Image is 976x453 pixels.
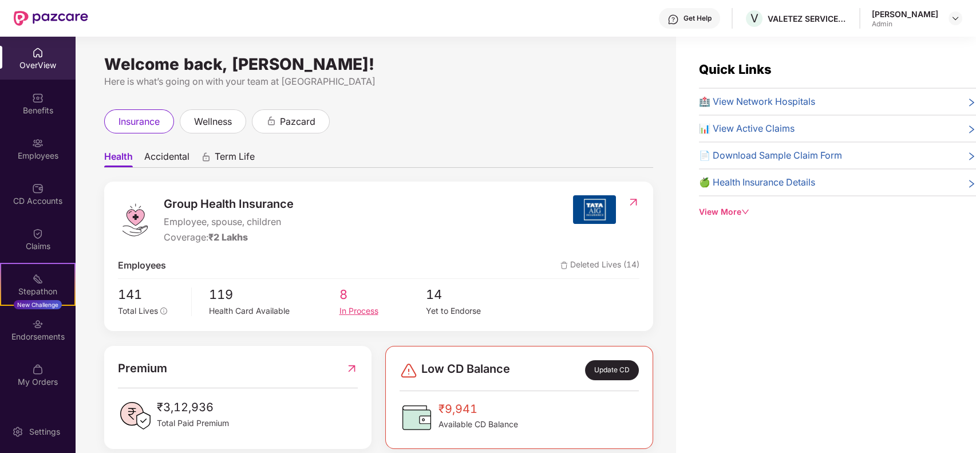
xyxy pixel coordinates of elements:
img: svg+xml;base64,PHN2ZyBpZD0iRW5kb3JzZW1lbnRzIiB4bWxucz0iaHR0cDovL3d3dy53My5vcmcvMjAwMC9zdmciIHdpZH... [32,318,44,330]
div: [PERSON_NAME] [872,9,938,19]
span: 🍏 Health Insurance Details [699,175,815,190]
span: Group Health Insurance [164,195,294,213]
span: Deleted Lives (14) [560,258,639,273]
span: down [741,208,749,216]
img: RedirectIcon [346,360,358,377]
div: View More [699,206,976,218]
div: Settings [26,426,64,438]
span: ₹2 Lakhs [208,231,248,243]
div: Coverage: [164,230,294,245]
span: Total Paid Premium [157,417,229,430]
img: insurerIcon [573,195,616,224]
div: VALETEZ SERVICES PRIVATE LIMITED [768,13,848,24]
span: ₹9,941 [438,400,518,418]
div: New Challenge [14,300,62,309]
div: Health Card Available [209,305,339,317]
div: Stepathon [1,286,74,297]
span: Available CD Balance [438,418,518,431]
img: svg+xml;base64,PHN2ZyBpZD0iQ0RfQWNjb3VudHMiIGRhdGEtbmFtZT0iQ0QgQWNjb3VudHMiIHhtbG5zPSJodHRwOi8vd3... [32,183,44,194]
img: svg+xml;base64,PHN2ZyB4bWxucz0iaHR0cDovL3d3dy53My5vcmcvMjAwMC9zdmciIHdpZHRoPSIyMSIgaGVpZ2h0PSIyMC... [32,273,44,285]
span: 141 [118,285,183,305]
span: 📄 Download Sample Claim Form [699,148,842,163]
span: 119 [209,285,339,305]
img: svg+xml;base64,PHN2ZyBpZD0iTXlfT3JkZXJzIiBkYXRhLW5hbWU9Ik15IE9yZGVycyIgeG1sbnM9Imh0dHA6Ly93d3cudz... [32,364,44,375]
span: right [967,97,976,109]
img: svg+xml;base64,PHN2ZyBpZD0iSGVscC0zMngzMiIgeG1sbnM9Imh0dHA6Ly93d3cudzMub3JnLzIwMDAvc3ZnIiB3aWR0aD... [667,14,679,25]
img: svg+xml;base64,PHN2ZyBpZD0iQmVuZWZpdHMiIHhtbG5zPSJodHRwOi8vd3d3LnczLm9yZy8yMDAwL3N2ZyIgd2lkdGg9Ij... [32,92,44,104]
img: PaidPremiumIcon [118,399,152,433]
span: Total Lives [118,306,158,316]
span: 8 [339,285,426,305]
div: Welcome back, [PERSON_NAME]! [104,60,653,69]
div: animation [266,116,276,126]
div: Get Help [683,14,712,23]
img: deleteIcon [560,262,568,269]
span: Health [104,151,133,167]
img: svg+xml;base64,PHN2ZyBpZD0iSG9tZSIgeG1sbnM9Imh0dHA6Ly93d3cudzMub3JnLzIwMDAvc3ZnIiB3aWR0aD0iMjAiIG... [32,47,44,58]
div: Admin [872,19,938,29]
span: ₹3,12,936 [157,399,229,416]
img: svg+xml;base64,PHN2ZyBpZD0iQ2xhaW0iIHhtbG5zPSJodHRwOi8vd3d3LnczLm9yZy8yMDAwL3N2ZyIgd2lkdGg9IjIwIi... [32,228,44,239]
span: Term Life [215,151,255,167]
span: Premium [118,360,167,377]
span: Employee, spouse, children [164,215,294,229]
div: Here is what’s going on with your team at [GEOGRAPHIC_DATA] [104,74,653,89]
span: 📊 View Active Claims [699,121,795,136]
span: V [750,11,758,25]
div: Yet to Endorse [426,305,513,317]
img: logo [118,203,152,237]
span: wellness [194,115,232,129]
span: Employees [118,258,166,273]
div: Update CD [585,360,639,380]
span: insurance [118,115,160,129]
span: info-circle [160,308,167,314]
img: svg+xml;base64,PHN2ZyBpZD0iRW1wbG95ZWVzIiB4bWxucz0iaHR0cDovL3d3dy53My5vcmcvMjAwMC9zdmciIHdpZHRoPS... [32,137,44,149]
span: Low CD Balance [421,360,510,380]
img: svg+xml;base64,PHN2ZyBpZD0iRGFuZ2VyLTMyeDMyIiB4bWxucz0iaHR0cDovL3d3dy53My5vcmcvMjAwMC9zdmciIHdpZH... [400,361,418,380]
img: CDBalanceIcon [400,400,434,435]
span: right [967,178,976,190]
img: RedirectIcon [627,196,639,208]
span: 14 [426,285,513,305]
span: 🏥 View Network Hospitals [699,94,815,109]
img: New Pazcare Logo [14,11,88,26]
span: right [967,124,976,136]
div: In Process [339,305,426,317]
img: svg+xml;base64,PHN2ZyBpZD0iU2V0dGluZy0yMHgyMCIgeG1sbnM9Imh0dHA6Ly93d3cudzMub3JnLzIwMDAvc3ZnIiB3aW... [12,426,23,438]
div: animation [201,152,211,162]
span: pazcard [280,115,315,129]
span: right [967,151,976,163]
img: svg+xml;base64,PHN2ZyBpZD0iRHJvcGRvd24tMzJ4MzIiIHhtbG5zPSJodHRwOi8vd3d3LnczLm9yZy8yMDAwL3N2ZyIgd2... [951,14,960,23]
span: Accidental [144,151,189,167]
span: Quick Links [699,62,772,77]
